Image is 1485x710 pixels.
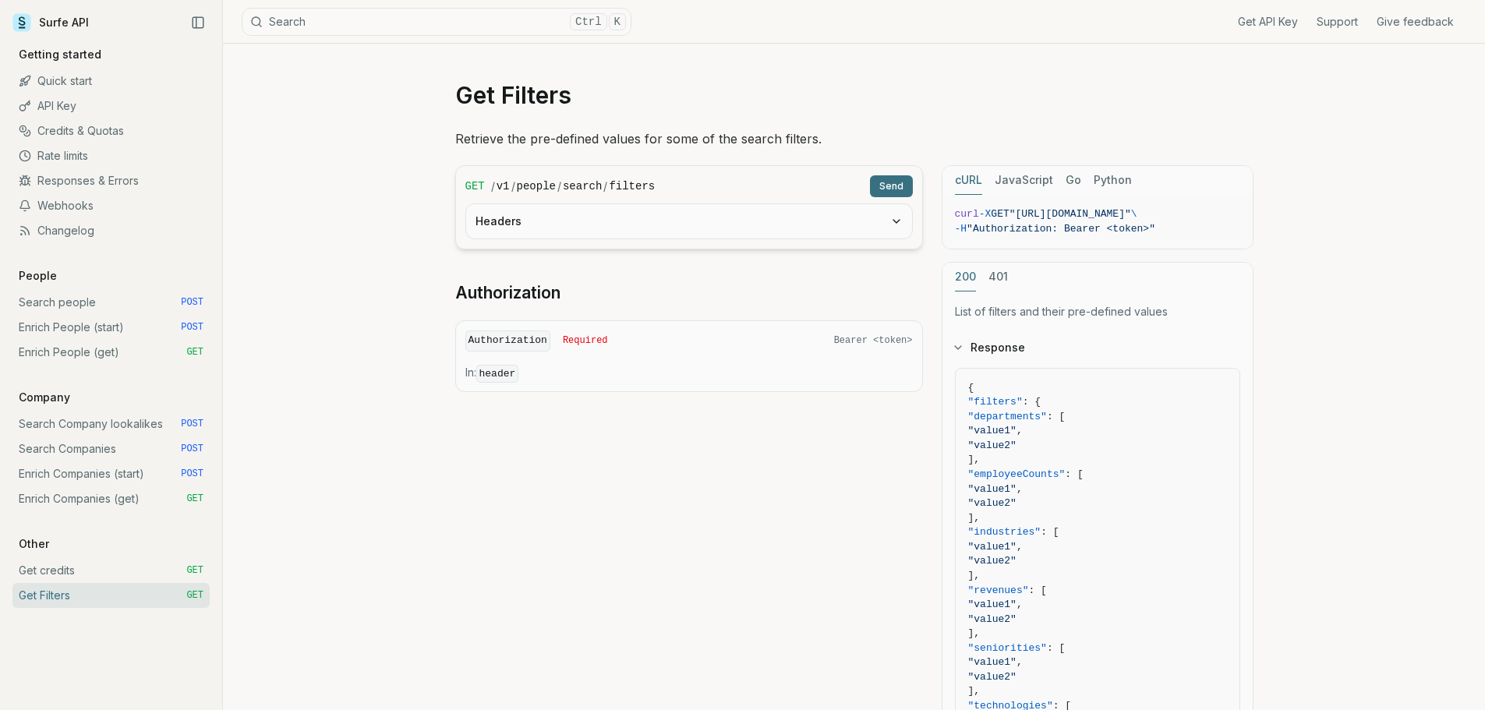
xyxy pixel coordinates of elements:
a: Enrich People (get) GET [12,340,210,365]
span: , [1017,599,1023,610]
p: Other [12,536,55,552]
a: Search Companies POST [12,436,210,461]
a: Responses & Errors [12,168,210,193]
span: "revenues" [968,585,1029,596]
button: Response [942,327,1253,368]
span: POST [181,321,203,334]
span: Required [563,334,608,347]
span: GET [991,208,1009,220]
span: -X [979,208,992,220]
span: / [511,178,515,194]
span: ], [968,570,981,581]
span: { [968,382,974,394]
code: people [517,178,556,194]
h1: Get Filters [455,81,1253,109]
a: Webhooks [12,193,210,218]
span: POST [181,296,203,309]
span: : [ [1047,642,1065,654]
span: : { [1023,396,1041,408]
span: : [ [1041,526,1059,538]
a: Authorization [455,282,560,304]
span: "Authorization: Bearer <token>" [967,223,1155,235]
code: filters [609,178,655,194]
button: Headers [466,204,912,238]
span: , [1017,425,1023,436]
button: Python [1094,166,1132,195]
span: "filters" [968,396,1023,408]
button: cURL [955,166,982,195]
span: GET [186,346,203,359]
kbd: K [609,13,626,30]
p: List of filters and their pre-defined values [955,304,1240,320]
span: "value2" [968,613,1017,625]
span: "value1" [968,483,1017,495]
span: GET [465,178,485,194]
span: "departments" [968,411,1047,422]
span: "[URL][DOMAIN_NAME]" [1009,208,1131,220]
p: People [12,268,63,284]
span: POST [181,418,203,430]
a: Search people POST [12,290,210,315]
span: "industries" [968,526,1041,538]
a: Changelog [12,218,210,243]
p: Getting started [12,47,108,62]
span: "employeeCounts" [968,468,1066,480]
span: ], [968,512,981,524]
a: Get API Key [1238,14,1298,30]
a: Rate limits [12,143,210,168]
code: search [563,178,602,194]
span: Bearer <token> [834,334,913,347]
a: Search Company lookalikes POST [12,412,210,436]
span: "seniorities" [968,642,1047,654]
kbd: Ctrl [570,13,607,30]
span: -H [955,223,967,235]
span: GET [186,564,203,577]
p: In: [465,365,913,382]
a: Give feedback [1377,14,1454,30]
a: Enrich People (start) POST [12,315,210,340]
a: Enrich Companies (start) POST [12,461,210,486]
span: "value2" [968,497,1017,509]
a: API Key [12,94,210,118]
a: Get credits GET [12,558,210,583]
code: Authorization [465,330,550,351]
button: Collapse Sidebar [186,11,210,34]
span: curl [955,208,979,220]
span: / [557,178,561,194]
button: 200 [955,263,976,291]
button: Go [1066,166,1081,195]
span: ], [968,454,981,465]
span: , [1017,483,1023,495]
a: Get Filters GET [12,583,210,608]
span: "value1" [968,656,1017,668]
span: / [491,178,495,194]
code: header [476,365,519,383]
span: POST [181,468,203,480]
span: "value2" [968,440,1017,451]
span: "value1" [968,541,1017,553]
span: "value2" [968,555,1017,567]
span: ], [968,627,981,639]
a: Surfe API [12,11,89,34]
button: JavaScript [995,166,1053,195]
button: Send [870,175,913,197]
a: Enrich Companies (get) GET [12,486,210,511]
span: / [603,178,607,194]
p: Company [12,390,76,405]
span: \ [1131,208,1137,220]
span: ], [968,685,981,697]
p: Retrieve the pre-defined values for some of the search filters. [455,128,1253,150]
span: : [ [1029,585,1047,596]
button: 401 [988,263,1008,291]
span: : [ [1065,468,1083,480]
span: , [1017,541,1023,553]
span: POST [181,443,203,455]
span: GET [186,589,203,602]
button: SearchCtrlK [242,8,631,36]
span: "value2" [968,671,1017,683]
code: v1 [497,178,510,194]
span: "value1" [968,599,1017,610]
a: Support [1317,14,1358,30]
span: : [ [1047,411,1065,422]
a: Credits & Quotas [12,118,210,143]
